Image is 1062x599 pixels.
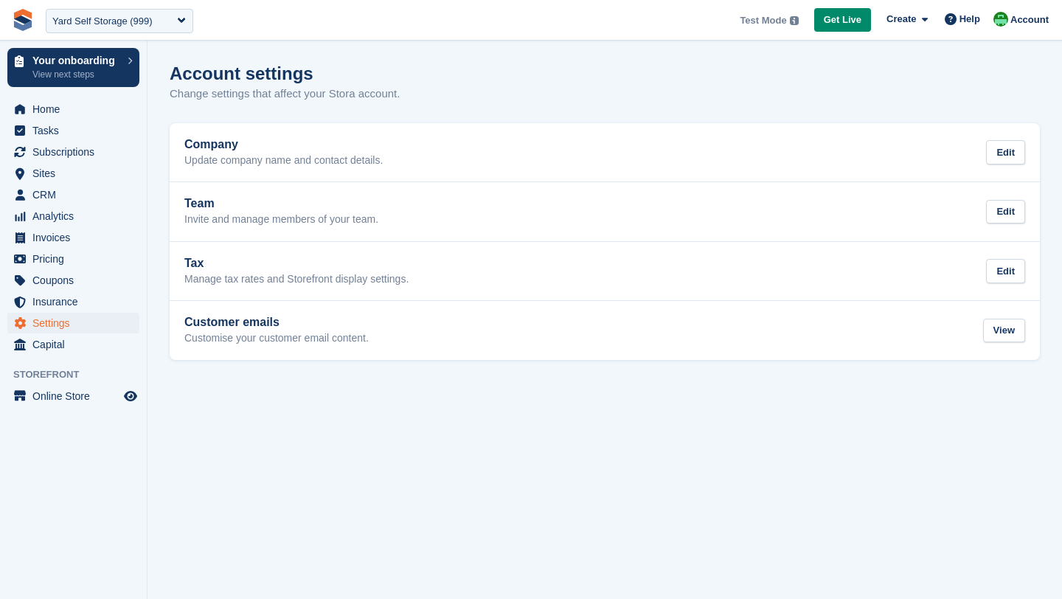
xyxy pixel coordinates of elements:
img: icon-info-grey-7440780725fd019a000dd9b08b2336e03edf1995a4989e88bcd33f0948082b44.svg [790,16,799,25]
div: Edit [986,259,1025,283]
span: Subscriptions [32,142,121,162]
h1: Account settings [170,63,313,83]
span: Home [32,99,121,120]
h2: Team [184,197,378,210]
span: Test Mode [740,13,786,28]
p: View next steps [32,68,120,81]
a: menu [7,291,139,312]
a: Tax Manage tax rates and Storefront display settings. Edit [170,242,1040,301]
a: Your onboarding View next steps [7,48,139,87]
p: Manage tax rates and Storefront display settings. [184,273,409,286]
div: View [983,319,1025,343]
p: Update company name and contact details. [184,154,383,167]
a: Preview store [122,387,139,405]
a: menu [7,249,139,269]
span: Help [959,12,980,27]
a: menu [7,313,139,333]
a: menu [7,142,139,162]
a: Team Invite and manage members of your team. Edit [170,182,1040,241]
a: menu [7,386,139,406]
span: Account [1010,13,1049,27]
span: Settings [32,313,121,333]
a: menu [7,163,139,184]
p: Your onboarding [32,55,120,66]
a: menu [7,184,139,205]
a: Get Live [814,8,871,32]
img: Laura Carlisle [993,12,1008,27]
a: menu [7,120,139,141]
a: menu [7,99,139,120]
span: Get Live [824,13,861,27]
span: Analytics [32,206,121,226]
h2: Company [184,138,383,151]
span: Online Store [32,386,121,406]
span: Sites [32,163,121,184]
span: CRM [32,184,121,205]
span: Coupons [32,270,121,291]
span: Invoices [32,227,121,248]
a: menu [7,206,139,226]
div: Edit [986,200,1025,224]
a: Customer emails Customise your customer email content. View [170,301,1040,360]
h2: Customer emails [184,316,369,329]
span: Insurance [32,291,121,312]
span: Create [886,12,916,27]
a: menu [7,227,139,248]
img: stora-icon-8386f47178a22dfd0bd8f6a31ec36ba5ce8667c1dd55bd0f319d3a0aa187defe.svg [12,9,34,31]
p: Invite and manage members of your team. [184,213,378,226]
a: menu [7,334,139,355]
span: Pricing [32,249,121,269]
a: menu [7,270,139,291]
span: Capital [32,334,121,355]
a: Company Update company name and contact details. Edit [170,123,1040,182]
span: Tasks [32,120,121,141]
div: Edit [986,140,1025,165]
div: Yard Self Storage (999) [52,14,153,29]
p: Change settings that affect your Stora account. [170,86,400,103]
h2: Tax [184,257,409,270]
p: Customise your customer email content. [184,332,369,345]
span: Storefront [13,367,147,382]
